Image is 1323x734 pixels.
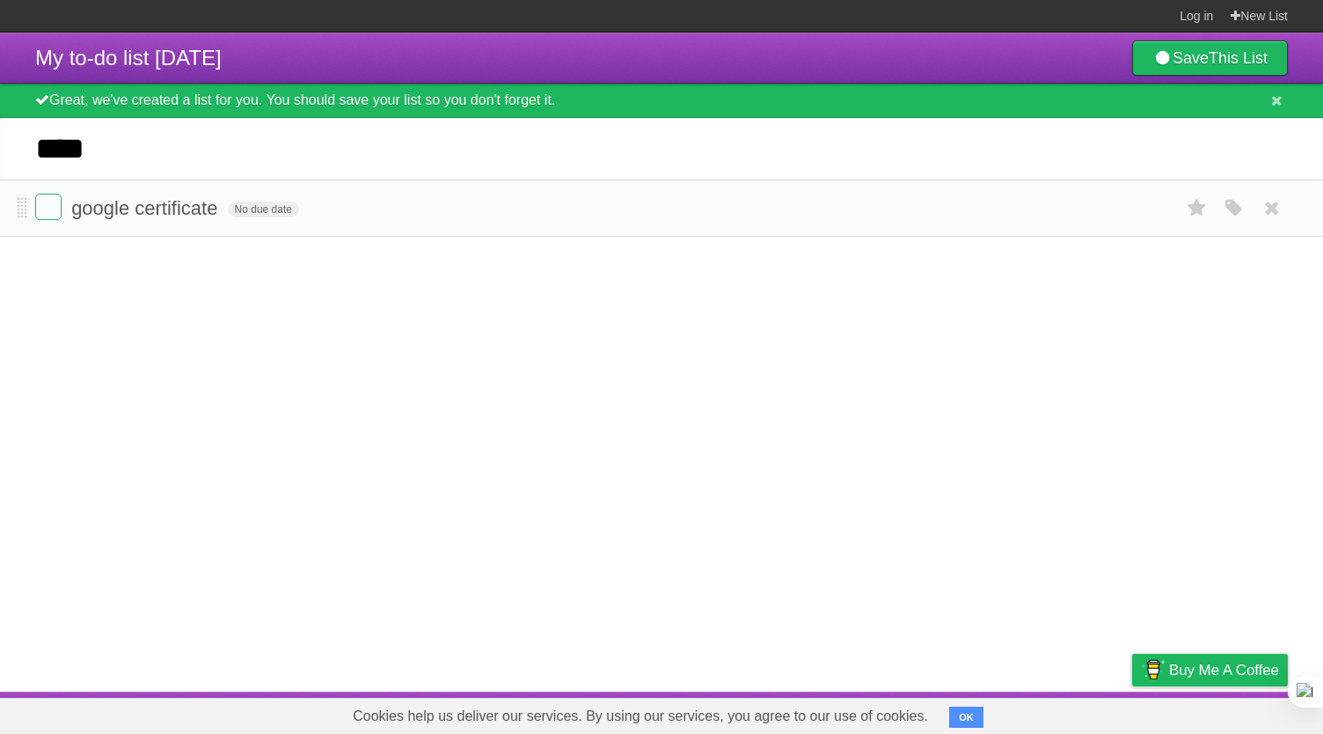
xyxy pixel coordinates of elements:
label: Star task [1180,194,1214,223]
label: Done [35,194,62,220]
span: Cookies help us deliver our services. By using our services, you agree to our use of cookies. [335,699,946,734]
span: My to-do list [DATE] [35,46,222,70]
a: About [898,696,935,730]
a: SaveThis List [1132,40,1288,76]
a: Privacy [1109,696,1155,730]
a: Buy me a coffee [1132,654,1288,686]
a: Suggest a feature [1177,696,1288,730]
span: No due date [228,202,299,217]
b: This List [1209,49,1268,67]
button: OK [949,707,983,728]
img: Buy me a coffee [1141,655,1165,685]
a: Terms [1049,696,1088,730]
a: Developers [956,696,1027,730]
span: Buy me a coffee [1169,655,1279,686]
span: google certificate [71,197,222,219]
